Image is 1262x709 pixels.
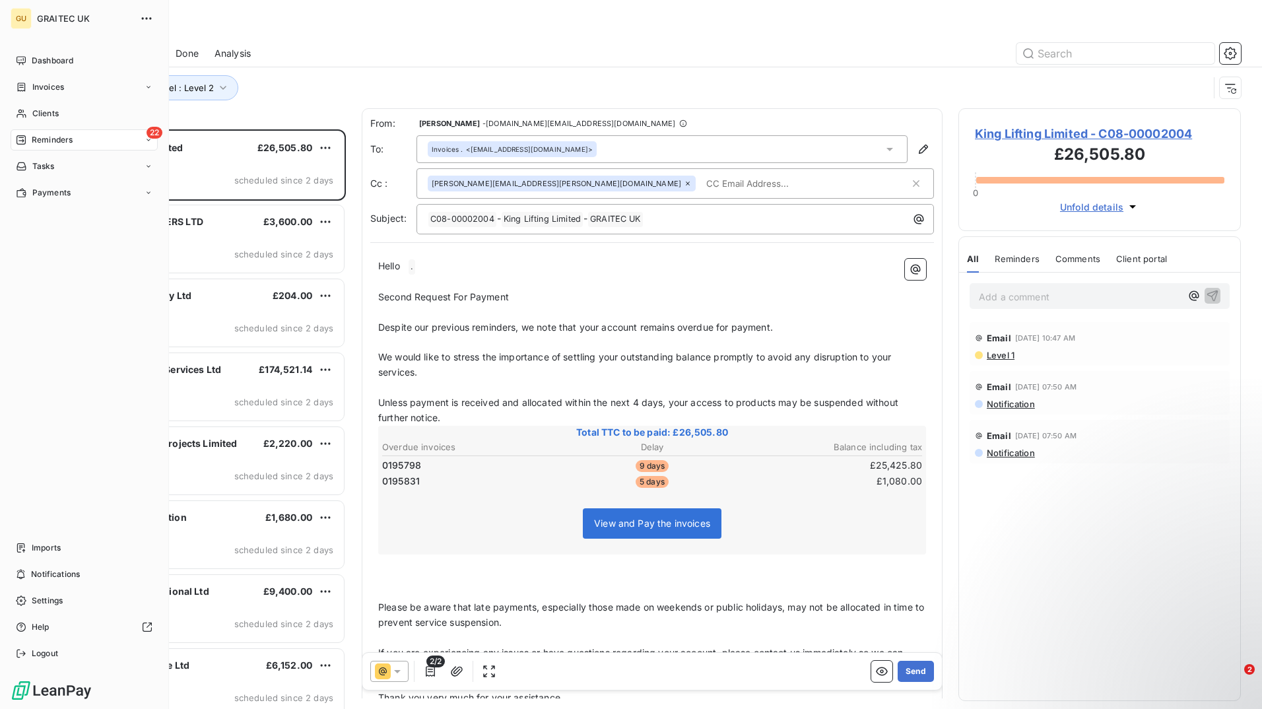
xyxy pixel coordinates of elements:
[743,440,923,454] th: Balance including tax
[31,568,80,580] span: Notifications
[378,601,927,628] span: Please be aware that late payments, especially those made on weekends or public holidays, may not...
[176,47,199,60] span: Done
[562,440,742,454] th: Delay
[32,187,71,199] span: Payments
[987,382,1011,392] span: Email
[234,545,333,555] span: scheduled since 2 days
[1244,664,1255,675] span: 2
[370,143,416,156] label: To:
[998,581,1262,673] iframe: Intercom notifications message
[382,475,420,488] span: 0195831
[419,119,480,127] span: [PERSON_NAME]
[234,471,333,481] span: scheduled since 2 days
[382,459,421,472] span: 0195798
[265,512,312,523] span: £1,680.00
[32,55,73,67] span: Dashboard
[234,249,333,259] span: scheduled since 2 days
[382,440,561,454] th: Overdue invoices
[987,430,1011,441] span: Email
[588,212,643,227] span: GRAITEC UK
[743,458,923,473] td: £25,425.80
[380,426,924,439] span: Total TTC to be paid: £26,505.80
[432,145,593,154] div: <[EMAIL_ADDRESS][DOMAIN_NAME]>
[37,13,132,24] span: GRAITEC UK
[1116,253,1167,264] span: Client portal
[1015,334,1075,342] span: [DATE] 10:47 AM
[378,647,906,673] span: If you are experiencing any issues or have questions regarding your account, please contact us im...
[234,323,333,333] span: scheduled since 2 days
[409,259,415,275] span: .
[32,81,64,93] span: Invoices
[967,253,979,264] span: All
[234,175,333,186] span: scheduled since 2 days
[636,460,669,472] span: 9 days
[215,47,251,60] span: Analysis
[32,134,73,146] span: Reminders
[32,108,59,119] span: Clients
[263,438,312,449] span: £2,220.00
[11,8,32,29] div: GU
[898,661,934,682] button: Send
[985,399,1035,409] span: Notification
[32,160,55,172] span: Tasks
[985,350,1014,360] span: Level 1
[234,692,333,703] span: scheduled since 2 days
[497,213,501,224] span: -
[263,216,312,227] span: £3,600.00
[432,145,463,154] span: Invoices .
[378,291,509,302] span: Second Request For Payment
[1015,383,1077,391] span: [DATE] 07:50 AM
[975,143,1224,169] h3: £26,505.80
[378,397,901,423] span: Unless payment is received and allocated within the next 4 days, your access to products may be s...
[259,364,312,375] span: £174,521.14
[32,621,50,633] span: Help
[502,212,583,227] span: King Lifting Limited
[378,692,560,703] span: Thank you very much for your assistance
[1015,432,1077,440] span: [DATE] 07:50 AM
[985,448,1035,458] span: Notification
[1217,664,1249,696] iframe: Intercom live chat
[266,659,312,671] span: £6,152.00
[273,290,312,301] span: £204.00
[973,187,978,198] span: 0
[428,212,496,227] span: C08-00002004
[370,177,416,190] label: Cc :
[995,253,1039,264] span: Reminders
[636,476,669,488] span: 5 days
[370,213,407,224] span: Subject:
[378,351,894,378] span: We would like to stress the importance of settling your outstanding balance promptly to avoid any...
[1060,200,1123,214] span: Unfold details
[263,586,312,597] span: £9,400.00
[1055,253,1100,264] span: Comments
[63,129,346,709] div: grid
[987,333,1011,343] span: Email
[257,142,313,153] span: £26,505.80
[234,397,333,407] span: scheduled since 2 days
[482,119,675,127] span: - [DOMAIN_NAME][EMAIL_ADDRESS][DOMAIN_NAME]
[743,474,923,489] td: £1,080.00
[701,174,853,193] input: CC Email Address...
[426,656,445,667] span: 2/2
[370,117,416,130] span: From:
[1016,43,1214,64] input: Search
[1056,199,1143,215] button: Unfold details
[147,127,162,139] span: 22
[234,619,333,629] span: scheduled since 2 days
[32,595,63,607] span: Settings
[11,680,92,701] img: Logo LeanPay
[32,648,58,659] span: Logout
[11,617,158,638] a: Help
[32,542,61,554] span: Imports
[432,180,681,187] span: [PERSON_NAME][EMAIL_ADDRESS][PERSON_NAME][DOMAIN_NAME]
[583,213,587,224] span: -
[378,260,400,271] span: Hello
[975,125,1224,143] span: King Lifting Limited - C08-00002004
[594,518,710,529] span: View and Pay the invoices
[378,321,773,333] span: Despite our previous reminders, we note that your account remains overdue for payment.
